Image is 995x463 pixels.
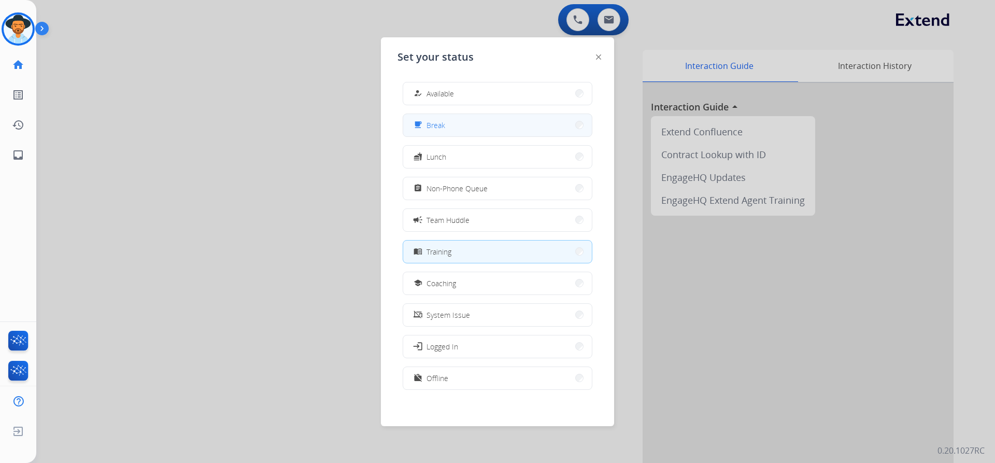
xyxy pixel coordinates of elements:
[403,304,592,326] button: System Issue
[12,149,24,161] mat-icon: inbox
[427,310,470,320] span: System Issue
[427,183,488,194] span: Non-Phone Queue
[427,373,448,384] span: Offline
[414,374,422,383] mat-icon: work_off
[4,15,33,44] img: avatar
[414,184,422,193] mat-icon: assignment
[427,246,451,257] span: Training
[413,341,423,352] mat-icon: login
[397,50,474,64] span: Set your status
[414,311,422,319] mat-icon: phonelink_off
[596,54,601,60] img: close-button
[12,59,24,71] mat-icon: home
[403,335,592,358] button: Logged In
[12,119,24,131] mat-icon: history
[427,215,470,226] span: Team Huddle
[427,341,458,352] span: Logged In
[403,114,592,136] button: Break
[403,82,592,105] button: Available
[403,241,592,263] button: Training
[403,209,592,231] button: Team Huddle
[414,279,422,288] mat-icon: school
[414,247,422,256] mat-icon: menu_book
[414,152,422,161] mat-icon: fastfood
[427,120,445,131] span: Break
[12,89,24,101] mat-icon: list_alt
[937,444,985,457] p: 0.20.1027RC
[427,88,454,99] span: Available
[403,146,592,168] button: Lunch
[427,151,446,162] span: Lunch
[403,177,592,200] button: Non-Phone Queue
[403,367,592,389] button: Offline
[414,121,422,130] mat-icon: free_breakfast
[427,278,456,289] span: Coaching
[414,89,422,98] mat-icon: how_to_reg
[413,215,423,225] mat-icon: campaign
[403,272,592,294] button: Coaching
